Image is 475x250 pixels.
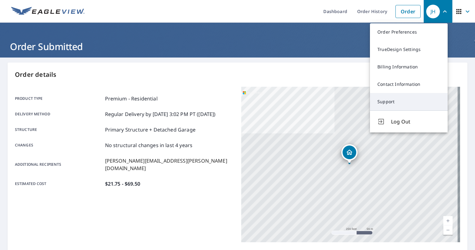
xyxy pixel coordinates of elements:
a: Billing Information [370,58,448,76]
a: Order Preferences [370,23,448,41]
p: Delivery method [15,110,103,118]
a: Contact Information [370,76,448,93]
h1: Order Submitted [7,40,468,53]
a: Current Level 17, Zoom In [443,216,453,225]
p: [PERSON_NAME][EMAIL_ADDRESS][PERSON_NAME][DOMAIN_NAME] [105,157,234,172]
a: TrueDesign Settings [370,41,448,58]
button: Log Out [370,110,448,132]
div: Dropped pin, building 1, Residential property, 6719 County Road 37 Vega, TX 79092 [341,144,357,164]
p: $21.75 - $69.50 [105,180,140,187]
p: Structure [15,126,103,133]
a: Current Level 17, Zoom Out [443,225,453,235]
p: Primary Structure + Detached Garage [105,126,196,133]
p: Additional recipients [15,157,103,172]
div: JH [426,5,440,18]
a: Order [395,5,421,18]
p: Order details [15,70,460,79]
p: Premium - Residential [105,95,158,102]
img: EV Logo [11,7,85,16]
p: Changes [15,141,103,149]
p: No structural changes in last 4 years [105,141,193,149]
span: Log Out [391,118,440,125]
p: Estimated cost [15,180,103,187]
p: Regular Delivery by [DATE] 3:02 PM PT ([DATE]) [105,110,216,118]
a: Support [370,93,448,110]
p: Product type [15,95,103,102]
